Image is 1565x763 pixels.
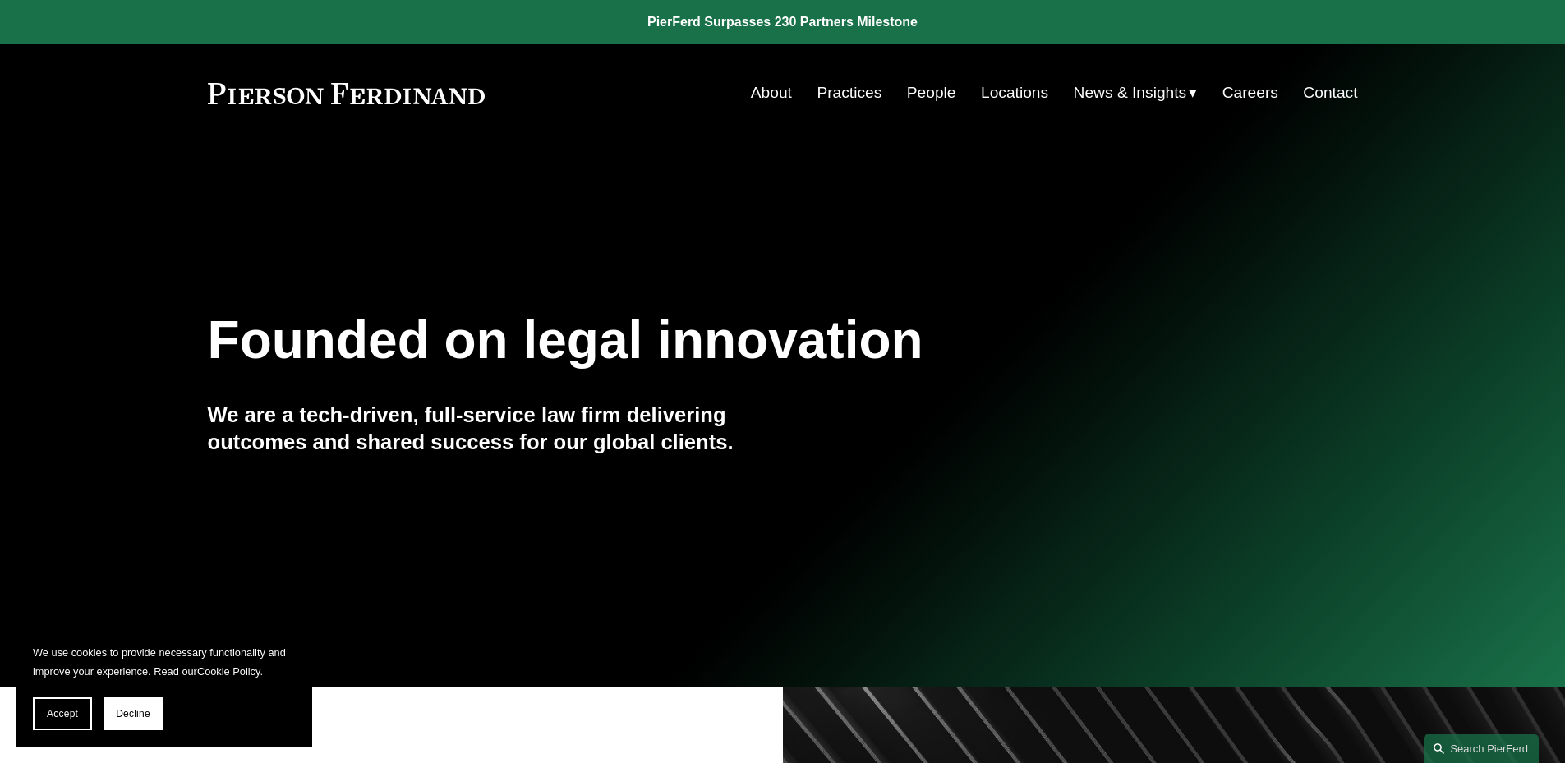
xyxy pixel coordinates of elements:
[907,77,956,108] a: People
[208,310,1167,370] h1: Founded on legal innovation
[1222,77,1278,108] a: Careers
[16,627,312,747] section: Cookie banner
[1424,734,1539,763] a: Search this site
[33,697,92,730] button: Accept
[1074,79,1187,108] span: News & Insights
[208,402,783,455] h4: We are a tech-driven, full-service law firm delivering outcomes and shared success for our global...
[1303,77,1357,108] a: Contact
[751,77,792,108] a: About
[817,77,881,108] a: Practices
[104,697,163,730] button: Decline
[33,643,296,681] p: We use cookies to provide necessary functionality and improve your experience. Read our .
[981,77,1048,108] a: Locations
[1074,77,1198,108] a: folder dropdown
[197,665,260,678] a: Cookie Policy
[116,708,150,719] span: Decline
[47,708,78,719] span: Accept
